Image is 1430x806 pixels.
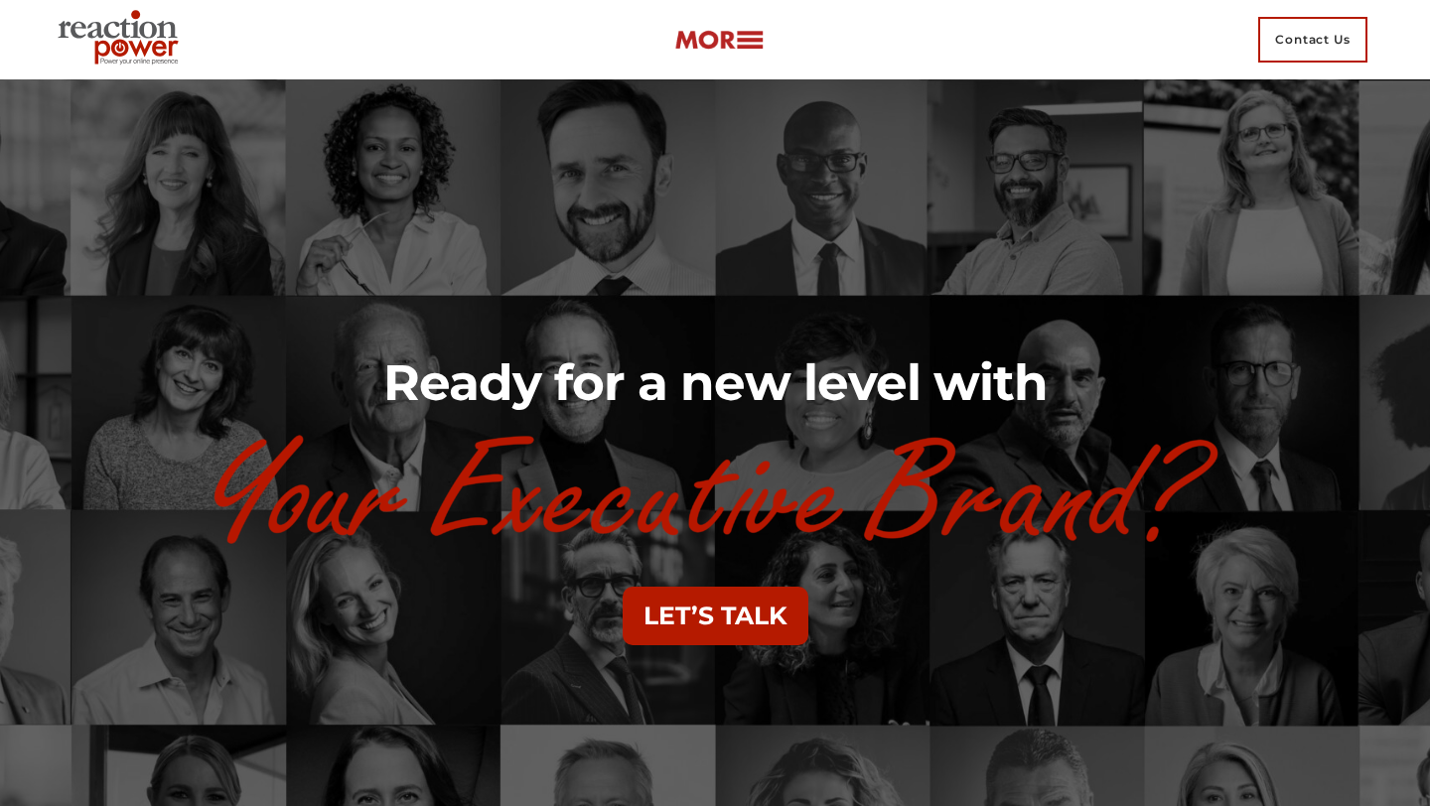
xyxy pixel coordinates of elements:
button: LET’S TALK [623,587,808,646]
h2: Ready for a new level with [84,352,1346,415]
img: more-btn.png [674,29,764,52]
span: Contact Us [1258,17,1367,63]
img: Executive Branding | Personal Branding Agency [50,4,194,75]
